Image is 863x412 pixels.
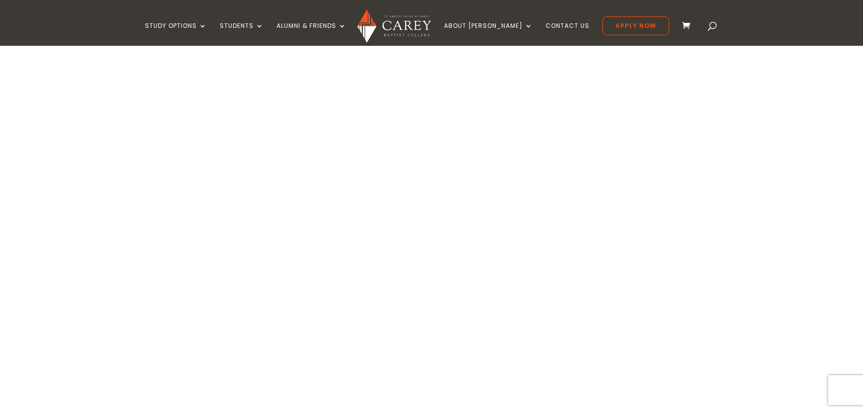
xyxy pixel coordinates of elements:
[602,16,669,35] a: Apply Now
[145,22,207,46] a: Study Options
[220,22,264,46] a: Students
[444,22,533,46] a: About [PERSON_NAME]
[357,9,431,43] img: Carey Baptist College
[277,22,346,46] a: Alumni & Friends
[546,22,589,46] a: Contact Us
